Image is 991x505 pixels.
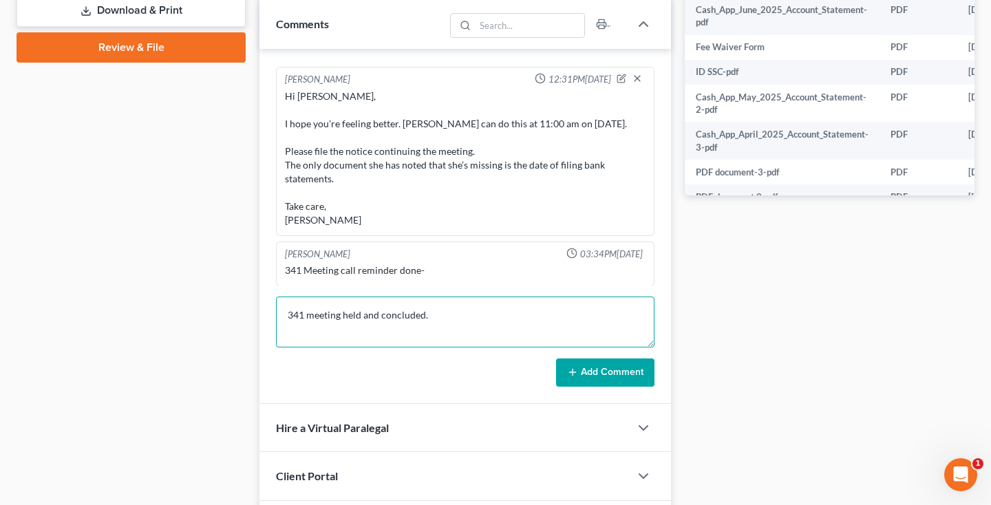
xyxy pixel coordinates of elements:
input: Search... [475,14,584,37]
td: Cash_App_April_2025_Account_Statement-3-pdf [685,122,880,160]
td: PDF document 2-pdf [685,184,880,209]
div: 341 Meeting call reminder done- [285,264,646,277]
button: Add Comment [556,358,654,387]
span: Client Portal [276,469,338,482]
td: PDF [880,35,957,60]
div: [PERSON_NAME] [285,73,350,87]
a: Review & File [17,32,246,63]
span: 12:31PM[DATE] [548,73,611,86]
td: Cash_App_May_2025_Account_Statement-2-pdf [685,85,880,122]
td: ID SSC-pdf [685,60,880,85]
td: PDF document-3-pdf [685,160,880,184]
span: 1 [972,458,983,469]
div: Hi [PERSON_NAME], I hope you’re feeling better. [PERSON_NAME] can do this at 11:00 am on [DATE]. ... [285,89,646,227]
td: PDF [880,122,957,160]
span: Hire a Virtual Paralegal [276,421,389,434]
td: PDF [880,85,957,122]
td: PDF [880,160,957,184]
iframe: Intercom live chat [944,458,977,491]
span: 03:34PM[DATE] [580,248,643,261]
td: PDF [880,184,957,209]
span: Comments [276,17,329,30]
div: [PERSON_NAME] [285,248,350,261]
td: Fee Waiver Form [685,35,880,60]
td: PDF [880,60,957,85]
